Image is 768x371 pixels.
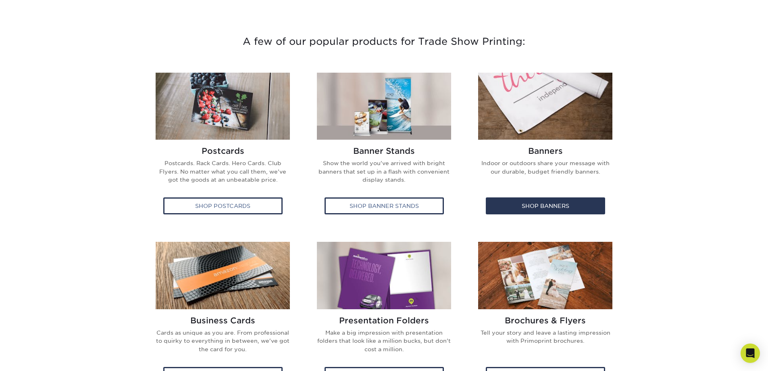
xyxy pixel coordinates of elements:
[163,197,283,214] div: Shop Postcards
[471,73,620,223] a: Banners Banners Indoor or outdoors share your message with our durable, budget friendly banners. ...
[486,197,605,214] div: Shop Banners
[316,159,452,190] p: Show the world you've arrived with bright banners that set up in a flash with convenient display ...
[316,329,452,360] p: Make a big impression with presentation folders that look like a million bucks, but don't cost a ...
[477,329,614,352] p: Tell your story and leave a lasting impression with Primoprint brochures.
[477,146,614,156] h2: Banners
[156,73,290,140] img: Postcards
[148,73,298,223] a: Postcards Postcards Postcards. Rack Cards. Hero Cards. Club Flyers. No matter what you call them,...
[477,316,614,325] h2: Brochures & Flyers
[155,316,291,325] h2: Business Cards
[310,73,459,223] a: Banner Stands Banner Stands Show the world you've arrived with bright banners that set up in a fl...
[155,159,291,190] p: Postcards. Rack Cards. Hero Cards. Club Flyers. No matter what you call them, we've got the goods...
[325,197,444,214] div: Shop Banner Stands
[317,73,451,140] img: Banner Stands
[317,242,451,309] img: Presentation Folders
[477,159,614,182] p: Indoor or outdoors share your message with our durable, budget friendly banners.
[478,73,612,140] img: Banners
[155,329,291,360] p: Cards as unique as you are. From professional to quirky to everything in between, we've got the c...
[155,146,291,156] h2: Postcards
[741,344,760,363] div: Open Intercom Messenger
[316,316,452,325] h2: Presentation Folders
[156,242,290,309] img: Business Cards
[478,242,612,309] img: Brochures & Flyers
[316,146,452,156] h2: Banner Stands
[148,14,620,69] h3: A few of our popular products for Trade Show Printing:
